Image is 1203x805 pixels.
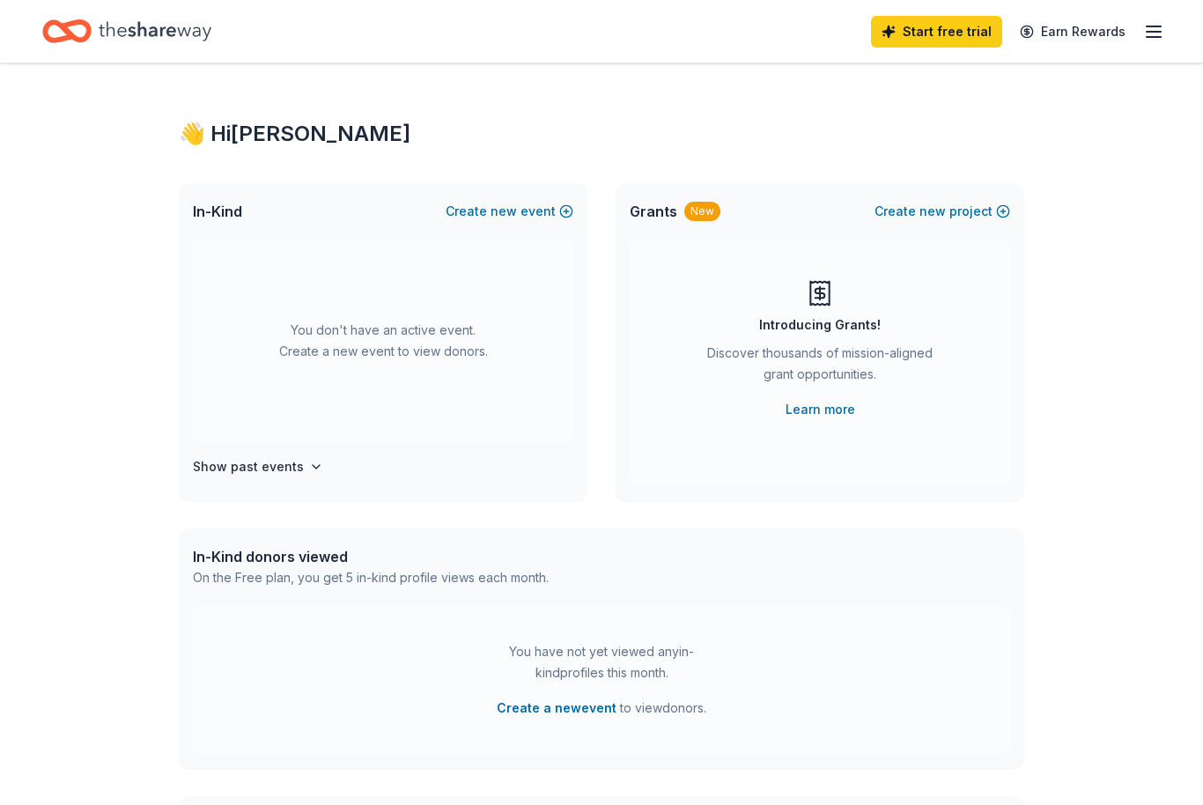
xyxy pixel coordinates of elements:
button: Createnewproject [875,201,1010,222]
div: You don't have an active event. Create a new event to view donors. [193,240,573,442]
div: In-Kind donors viewed [193,546,549,567]
a: Learn more [786,399,855,420]
span: Grants [630,201,677,222]
div: Discover thousands of mission-aligned grant opportunities. [700,343,940,392]
a: Start free trial [871,16,1002,48]
h4: Show past events [193,456,304,477]
div: Introducing Grants! [759,314,881,336]
button: Show past events [193,456,323,477]
a: Earn Rewards [1009,16,1136,48]
button: Createnewevent [446,201,573,222]
span: new [919,201,946,222]
div: 👋 Hi [PERSON_NAME] [179,120,1024,148]
div: You have not yet viewed any in-kind profiles this month. [491,641,712,683]
span: In-Kind [193,201,242,222]
span: to view donors . [497,698,706,719]
div: New [684,202,720,221]
span: new [491,201,517,222]
button: Create a newevent [497,698,616,719]
a: Home [42,11,211,52]
div: On the Free plan, you get 5 in-kind profile views each month. [193,567,549,588]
